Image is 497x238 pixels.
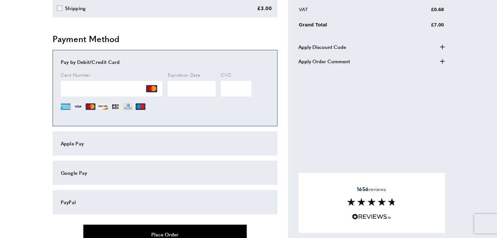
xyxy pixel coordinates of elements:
[61,169,269,177] div: Google Pay
[98,102,108,112] img: DI.png
[347,198,396,206] img: Reviews section
[136,102,145,112] img: MI.png
[61,58,269,66] div: Pay by Debit/Credit Card
[299,6,398,18] td: VAT
[61,140,269,147] div: Apple Pay
[298,57,350,65] span: Apply Order Comment
[123,102,133,112] img: DN.png
[399,20,444,34] td: £7.00
[73,102,83,112] img: VI.png
[221,71,231,78] span: CVC
[357,185,369,193] strong: 1656
[61,71,90,78] span: Card Number
[110,102,120,112] img: JCB.png
[352,214,391,220] img: Reviews.io 5 stars
[299,20,398,34] td: Grand Total
[61,198,269,206] div: PayPal
[61,102,71,112] img: AE.png
[221,81,251,97] iframe: Secure Credit Card Frame - CVV
[61,81,162,97] iframe: Secure Credit Card Frame - Credit Card Number
[357,186,386,192] span: reviews
[65,4,86,12] div: Shipping
[399,6,444,18] td: £0.68
[168,81,216,97] iframe: Secure Credit Card Frame - Expiration Date
[53,33,277,45] h2: Payment Method
[298,43,346,51] span: Apply Discount Code
[146,83,157,94] img: MC.png
[168,71,200,78] span: Expiration Date
[86,102,95,112] img: MC.png
[257,4,272,12] div: £3.00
